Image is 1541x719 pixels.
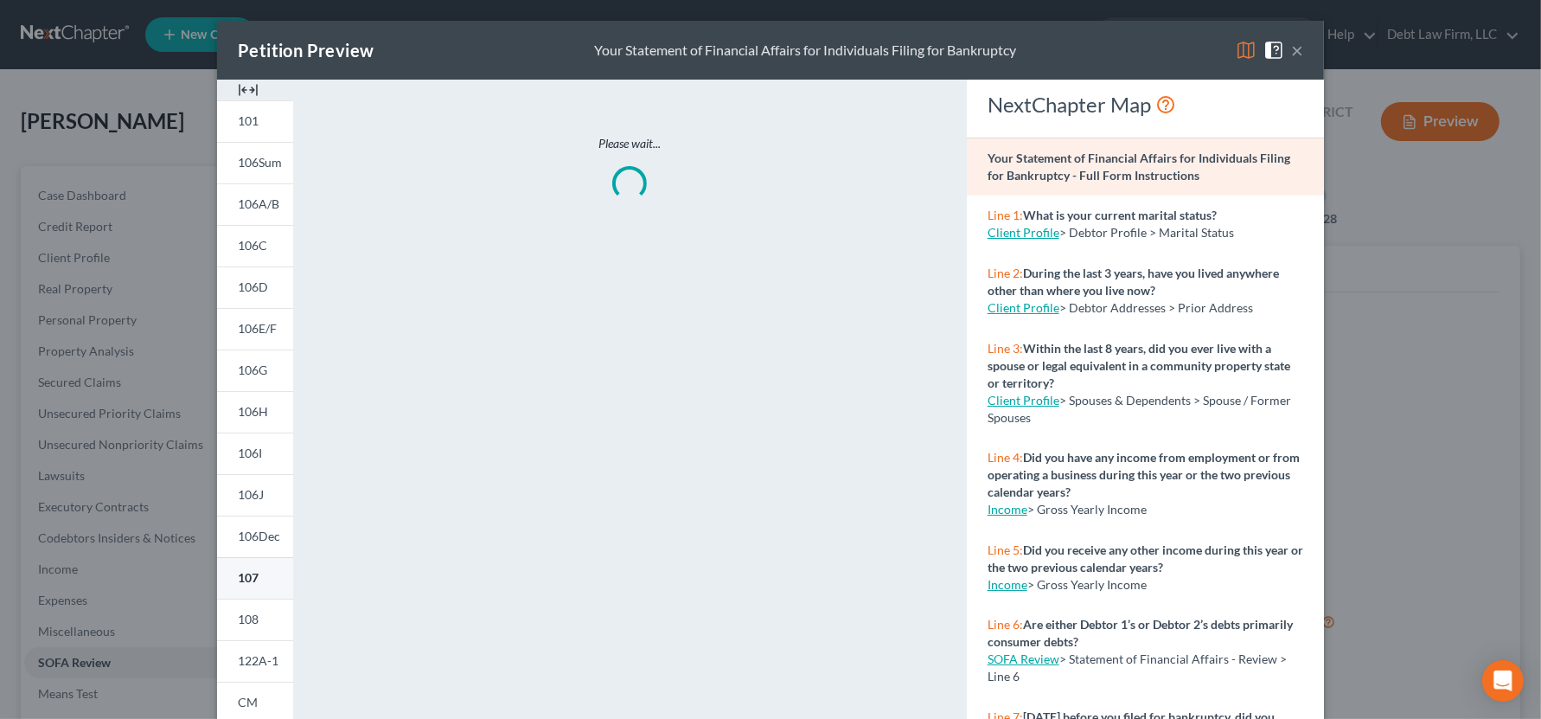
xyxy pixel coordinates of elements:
a: Client Profile [988,300,1059,315]
a: 106C [217,225,293,266]
span: 106E/F [238,321,277,336]
span: Line 2: [988,266,1023,280]
span: > Gross Yearly Income [1027,577,1147,592]
span: 106C [238,238,267,253]
a: 106I [217,433,293,474]
div: Open Intercom Messenger [1482,660,1524,702]
a: 107 [217,557,293,599]
span: Line 5: [988,542,1023,557]
a: 106G [217,350,293,391]
span: CM [238,695,258,709]
span: Line 1: [988,208,1023,222]
span: > Statement of Financial Affairs - Review > Line 6 [988,652,1287,684]
div: NextChapter Map [988,91,1303,119]
button: × [1291,40,1303,61]
strong: Did you have any income from employment or from operating a business during this year or the two ... [988,450,1300,499]
a: 106H [217,391,293,433]
div: Your Statement of Financial Affairs for Individuals Filing for Bankruptcy [594,41,1016,61]
a: 108 [217,599,293,640]
a: Client Profile [988,393,1059,408]
span: > Debtor Profile > Marital Status [1059,225,1234,240]
span: 106Dec [238,529,280,543]
span: 106H [238,404,268,419]
span: 108 [238,612,259,626]
span: 106A/B [238,196,279,211]
span: 106G [238,363,267,377]
span: 107 [238,570,259,585]
span: 106I [238,446,262,460]
p: Please wait... [366,135,893,152]
a: Client Profile [988,225,1059,240]
a: Income [988,502,1027,517]
div: Petition Preview [238,38,374,62]
strong: Are either Debtor 1’s or Debtor 2’s debts primarily consumer debts? [988,617,1293,649]
span: Line 6: [988,617,1023,632]
strong: Did you receive any other income during this year or the two previous calendar years? [988,542,1303,575]
a: 106Dec [217,516,293,557]
span: 101 [238,113,259,128]
a: 106A/B [217,183,293,225]
span: 106J [238,487,264,502]
strong: During the last 3 years, have you lived anywhere other than where you live now? [988,266,1279,298]
img: map-eea8200ae884c6f1103ae1953ef3d486a96c86aabb227e865a55264e3737af1f.svg [1236,40,1256,61]
strong: Your Statement of Financial Affairs for Individuals Filing for Bankruptcy - Full Form Instructions [988,151,1290,183]
span: > Spouses & Dependents > Spouse / Former Spouses [988,393,1291,425]
img: help-close-5ba153eb36485ed6c1ea00a893f15db1cb9b99d6cae46e1a8edb6c62d00a1a76.svg [1263,40,1284,61]
a: 101 [217,100,293,142]
span: 122A-1 [238,653,278,668]
a: 106Sum [217,142,293,183]
strong: Within the last 8 years, did you ever live with a spouse or legal equivalent in a community prope... [988,341,1290,390]
img: expand-e0f6d898513216a626fdd78e52531dac95497ffd26381d4c15ee2fc46db09dca.svg [238,80,259,100]
a: SOFA Review [988,652,1059,666]
span: > Debtor Addresses > Prior Address [1059,300,1253,315]
a: Income [988,577,1027,592]
span: Line 3: [988,341,1023,356]
span: Line 4: [988,450,1023,465]
a: 106J [217,474,293,516]
a: 106E/F [217,308,293,350]
a: 106D [217,266,293,308]
a: 122A-1 [217,640,293,682]
span: > Gross Yearly Income [1027,502,1147,517]
span: 106Sum [238,155,282,170]
span: 106D [238,279,268,294]
strong: What is your current marital status? [1023,208,1217,222]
